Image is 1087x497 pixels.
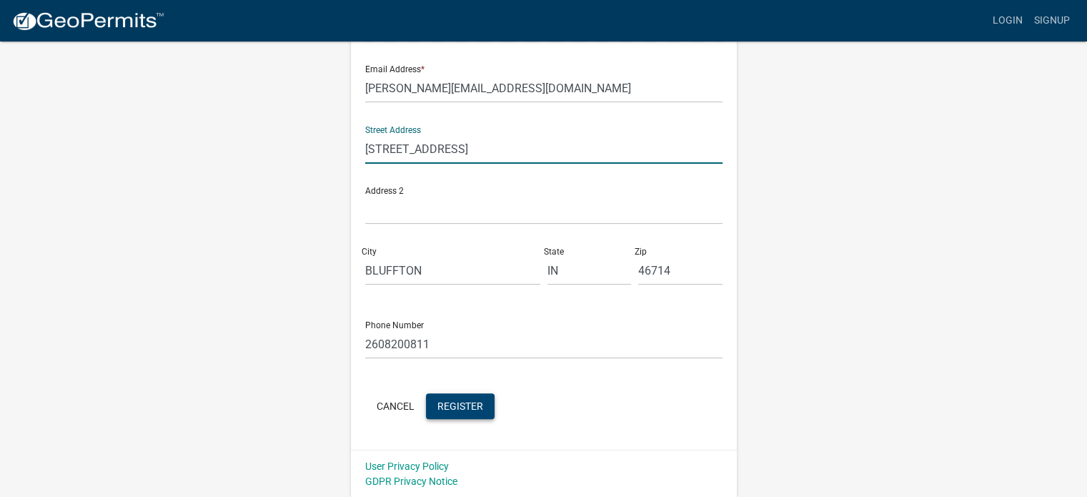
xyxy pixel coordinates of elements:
a: User Privacy Policy [365,461,449,472]
a: Login [987,7,1028,34]
a: Signup [1028,7,1076,34]
a: GDPR Privacy Notice [365,476,457,487]
span: Register [437,400,483,411]
button: Cancel [365,393,426,419]
button: Register [426,393,495,419]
